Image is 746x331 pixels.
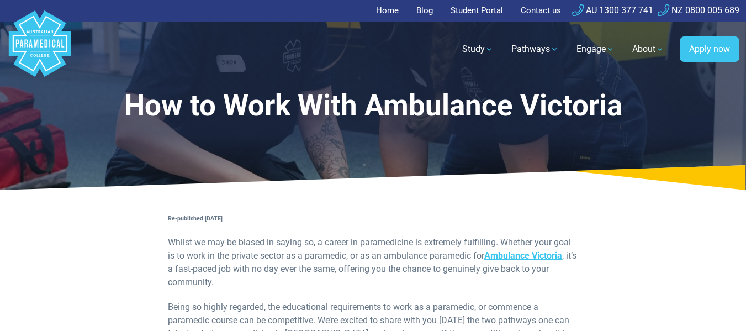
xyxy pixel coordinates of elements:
[572,5,653,15] a: AU 1300 377 741
[626,34,671,65] a: About
[505,34,565,65] a: Pathways
[484,250,562,261] a: Ambulance Victoria
[680,36,739,62] a: Apply now
[168,237,576,287] span: Whilst we may be biased in saying so, a career in paramedicine is extremely fulfilling. Whether y...
[570,34,621,65] a: Engage
[168,215,223,222] strong: Re-published [DATE]
[456,34,500,65] a: Study
[658,5,739,15] a: NZ 0800 005 689
[98,88,648,123] h1: How to Work With Ambulance Victoria
[7,22,73,77] a: Australian Paramedical College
